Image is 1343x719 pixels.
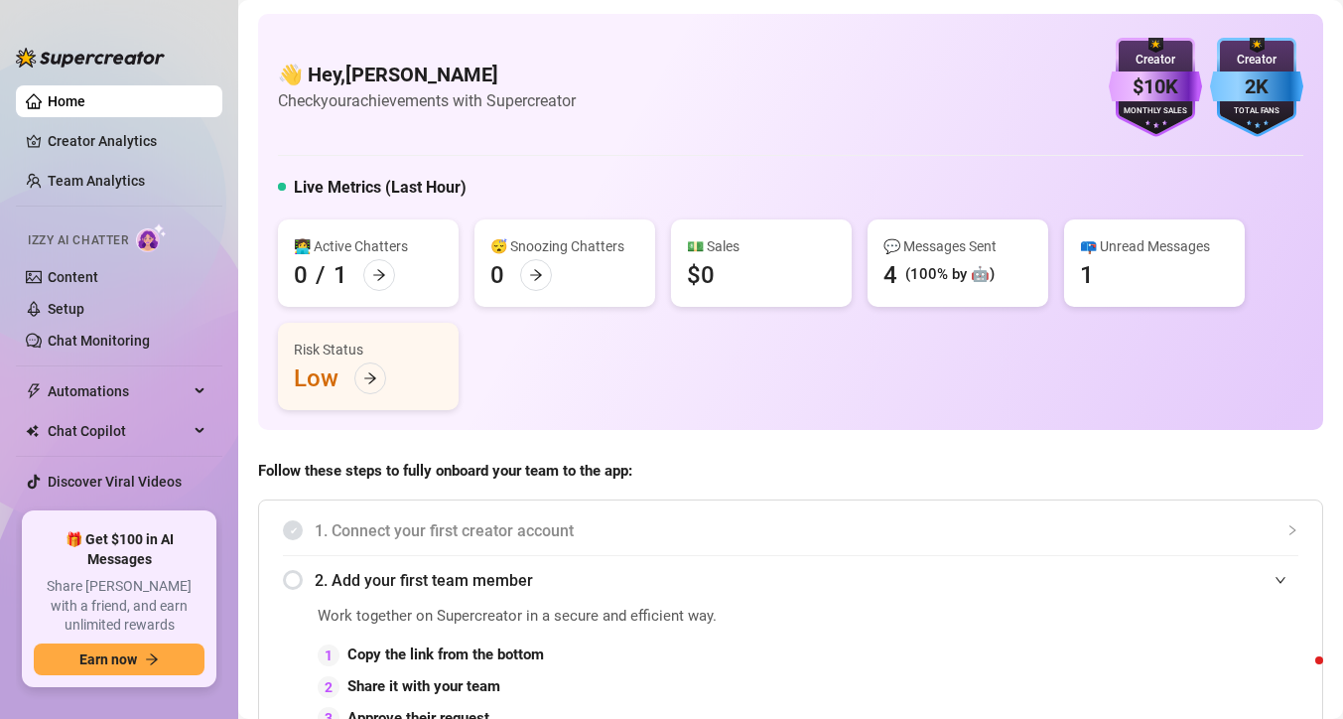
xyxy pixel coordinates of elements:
div: Risk Status [294,339,443,360]
div: 1 [1080,259,1094,291]
span: arrow-right [363,371,377,385]
img: AI Chatter [136,223,167,252]
button: Earn nowarrow-right [34,644,204,675]
span: 1. Connect your first creator account [315,518,1298,543]
img: purple-badge-B9DA21FR.svg [1109,38,1202,137]
div: Monthly Sales [1109,105,1202,118]
div: 4 [883,259,897,291]
div: 👩‍💻 Active Chatters [294,235,443,257]
span: 🎁 Get $100 in AI Messages [34,530,204,569]
a: Content [48,269,98,285]
div: 1. Connect your first creator account [283,506,1298,555]
strong: Copy the link from the bottom [347,646,544,663]
span: 2. Add your first team member [315,568,1298,593]
div: (100% by 🤖) [905,263,995,287]
span: expanded [1275,574,1286,586]
span: arrow-right [372,268,386,282]
strong: Share it with your team [347,677,500,695]
div: 📪 Unread Messages [1080,235,1229,257]
div: $0 [687,259,715,291]
span: arrow-right [529,268,543,282]
a: Chat Monitoring [48,333,150,349]
a: Team Analytics [48,173,145,189]
div: Creator [1109,51,1202,70]
div: 0 [294,259,308,291]
span: thunderbolt [26,383,42,399]
h4: 👋 Hey, [PERSON_NAME] [278,61,576,88]
div: 2 [318,676,339,698]
span: Share [PERSON_NAME] with a friend, and earn unlimited rewards [34,577,204,636]
iframe: Intercom live chat [1276,651,1323,699]
div: 1 [334,259,347,291]
div: 1 [318,645,339,666]
a: Home [48,93,85,109]
span: Chat Copilot [48,415,189,447]
h5: Live Metrics (Last Hour) [294,176,467,200]
div: 💵 Sales [687,235,836,257]
span: collapsed [1286,524,1298,536]
span: arrow-right [145,652,159,666]
a: Discover Viral Videos [48,474,182,490]
span: Earn now [79,651,137,667]
div: 💬 Messages Sent [883,235,1032,257]
div: 2. Add your first team member [283,556,1298,605]
div: 😴 Snoozing Chatters [490,235,639,257]
div: Creator [1210,51,1303,70]
span: Automations [48,375,189,407]
span: Izzy AI Chatter [28,231,128,250]
div: Total Fans [1210,105,1303,118]
strong: Follow these steps to fully onboard your team to the app: [258,462,632,480]
img: Chat Copilot [26,424,39,438]
div: $10K [1109,72,1202,102]
a: Setup [48,301,84,317]
img: blue-badge-DgoSNQY1.svg [1210,38,1303,137]
span: Work together on Supercreator in a secure and efficient way. [318,605,852,629]
div: 0 [490,259,504,291]
div: 2K [1210,72,1303,102]
article: Check your achievements with Supercreator [278,88,576,113]
a: Creator Analytics [48,125,206,157]
img: logo-BBDzfeDw.svg [16,48,165,68]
